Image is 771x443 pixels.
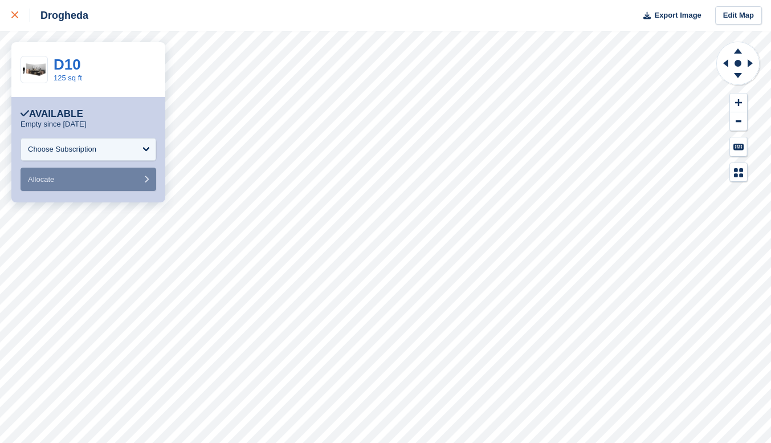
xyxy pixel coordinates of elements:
[637,6,701,25] button: Export Image
[21,168,156,191] button: Allocate
[654,10,701,21] span: Export Image
[21,60,47,80] img: 125-sqft-unit%20(6).jpg
[28,175,54,184] span: Allocate
[30,9,88,22] div: Drogheda
[730,163,747,182] button: Map Legend
[730,94,747,112] button: Zoom In
[715,6,762,25] a: Edit Map
[730,112,747,131] button: Zoom Out
[21,108,83,120] div: Available
[730,137,747,156] button: Keyboard Shortcuts
[21,120,86,129] p: Empty since [DATE]
[54,74,82,82] a: 125 sq ft
[28,144,96,155] div: Choose Subscription
[54,56,81,73] a: D10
